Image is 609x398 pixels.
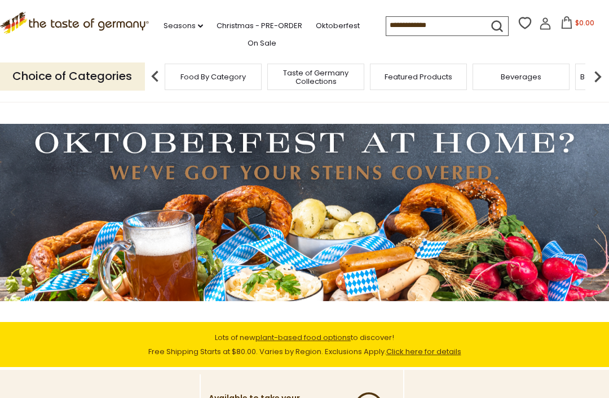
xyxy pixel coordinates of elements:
[164,20,203,32] a: Seasons
[248,37,276,50] a: On Sale
[217,20,302,32] a: Christmas - PRE-ORDER
[316,20,360,32] a: Oktoberfest
[271,69,361,86] a: Taste of Germany Collections
[501,73,541,81] a: Beverages
[586,65,609,88] img: next arrow
[386,346,461,357] a: Click here for details
[148,332,461,357] span: Lots of new to discover! Free Shipping Starts at $80.00. Varies by Region. Exclusions Apply.
[180,73,246,81] a: Food By Category
[255,332,351,343] a: plant-based food options
[144,65,166,88] img: previous arrow
[554,16,602,33] button: $0.00
[385,73,452,81] a: Featured Products
[575,18,594,28] span: $0.00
